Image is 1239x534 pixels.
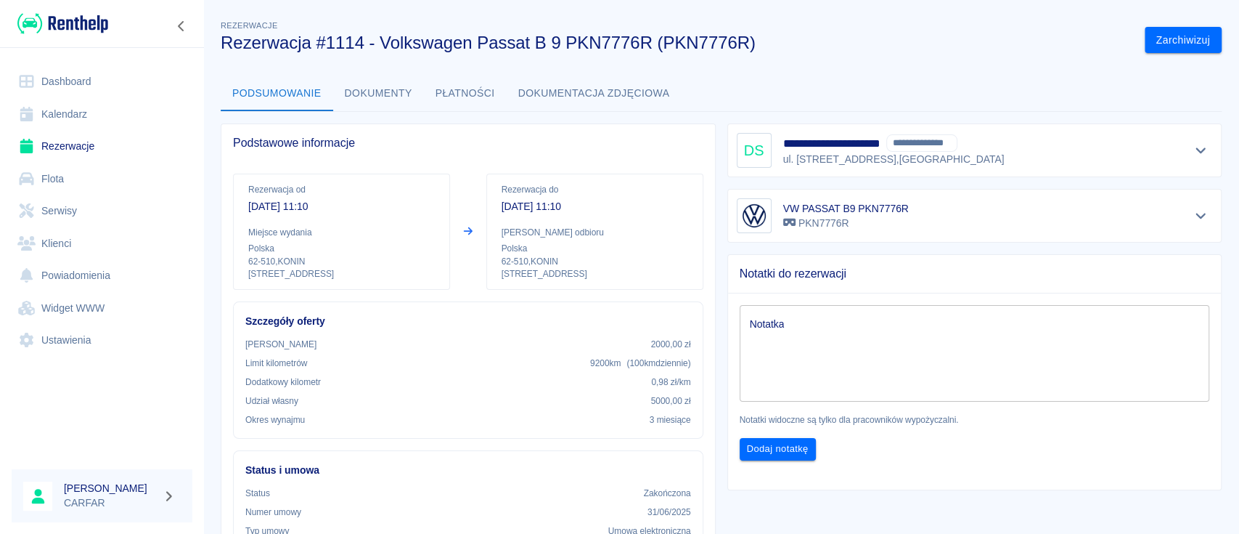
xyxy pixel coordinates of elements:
[502,183,688,196] p: Rezerwacja do
[245,413,305,426] p: Okres wynajmu
[12,130,192,163] a: Rezerwacje
[12,163,192,195] a: Flota
[245,314,691,329] h6: Szczegóły oferty
[783,152,1018,167] p: ul. [STREET_ADDRESS] , [GEOGRAPHIC_DATA]
[783,201,909,216] h6: VW PASSAT B9 PKN7776R
[1189,206,1213,226] button: Pokaż szczegóły
[221,33,1133,53] h3: Rezerwacja #1114 - Volkswagen Passat B 9 PKN7776R (PKN7776R)
[248,183,435,196] p: Rezerwacja od
[245,463,691,478] h6: Status i umowa
[248,199,435,214] p: [DATE] 11:10
[171,17,192,36] button: Zwiń nawigację
[245,506,301,519] p: Numer umowy
[502,255,688,268] p: 62-510 , KONIN
[12,65,192,98] a: Dashboard
[507,76,682,111] button: Dokumentacja zdjęciowa
[650,413,691,426] p: 3 miesiące
[12,98,192,131] a: Kalendarz
[64,481,157,495] h6: [PERSON_NAME]
[12,259,192,292] a: Powiadomienia
[248,242,435,255] p: Polska
[740,413,1210,426] p: Notatki widoczne są tylko dla pracowników wypożyczalni.
[248,226,435,239] p: Miejsce wydania
[651,338,691,351] p: 2000,00 zł
[590,357,691,370] p: 9200 km
[740,267,1210,281] span: Notatki do rezerwacji
[17,12,108,36] img: Renthelp logo
[12,227,192,260] a: Klienci
[233,136,703,150] span: Podstawowe informacje
[502,226,688,239] p: [PERSON_NAME] odbioru
[1189,140,1213,161] button: Pokaż szczegóły
[737,133,772,168] div: DS
[248,268,435,280] p: [STREET_ADDRESS]
[783,216,909,231] p: PKN7776R
[1145,27,1222,54] button: Zarchiwizuj
[502,268,688,280] p: [STREET_ADDRESS]
[12,195,192,227] a: Serwisy
[64,495,157,511] p: CARFAR
[245,376,321,389] p: Dodatkowy kilometr
[333,76,424,111] button: Dokumenty
[12,324,192,357] a: Ustawienia
[740,438,816,461] button: Dodaj notatkę
[651,376,690,389] p: 0,98 zł /km
[245,338,316,351] p: [PERSON_NAME]
[245,395,298,408] p: Udział własny
[12,12,108,36] a: Renthelp logo
[502,199,688,214] p: [DATE] 11:10
[651,395,691,408] p: 5000,00 zł
[221,76,333,111] button: Podsumowanie
[221,21,277,30] span: Rezerwacje
[245,487,270,500] p: Status
[245,357,307,370] p: Limit kilometrów
[248,255,435,268] p: 62-510 , KONIN
[644,487,691,500] p: Zakończona
[740,201,769,230] img: Image
[626,358,690,368] span: ( 100 km dziennie )
[647,506,691,519] p: 31/06/2025
[12,292,192,325] a: Widget WWW
[424,76,507,111] button: Płatności
[502,242,688,255] p: Polska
